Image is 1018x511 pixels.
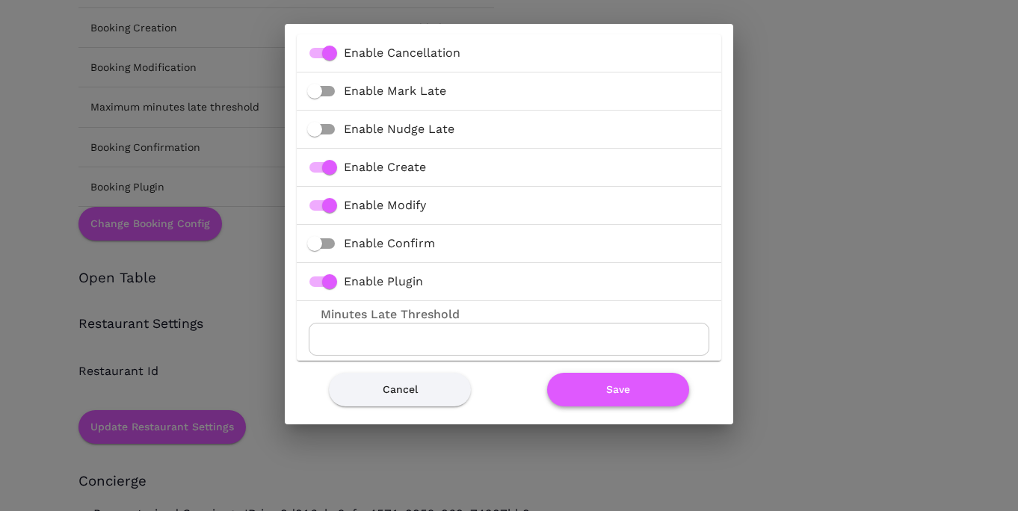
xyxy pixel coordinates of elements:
span: Enable Mark Late [344,82,446,100]
span: Enable Create [344,158,426,176]
span: Enable Cancellation [344,44,460,62]
span: Enable Nudge Late [344,120,454,138]
button: Cancel [329,373,471,406]
span: Enable Modify [344,196,426,214]
span: Enable Confirm [344,235,435,253]
button: Save [547,373,689,406]
span: Enable Plugin [344,273,423,291]
label: Minutes Late Threshold [309,306,460,323]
